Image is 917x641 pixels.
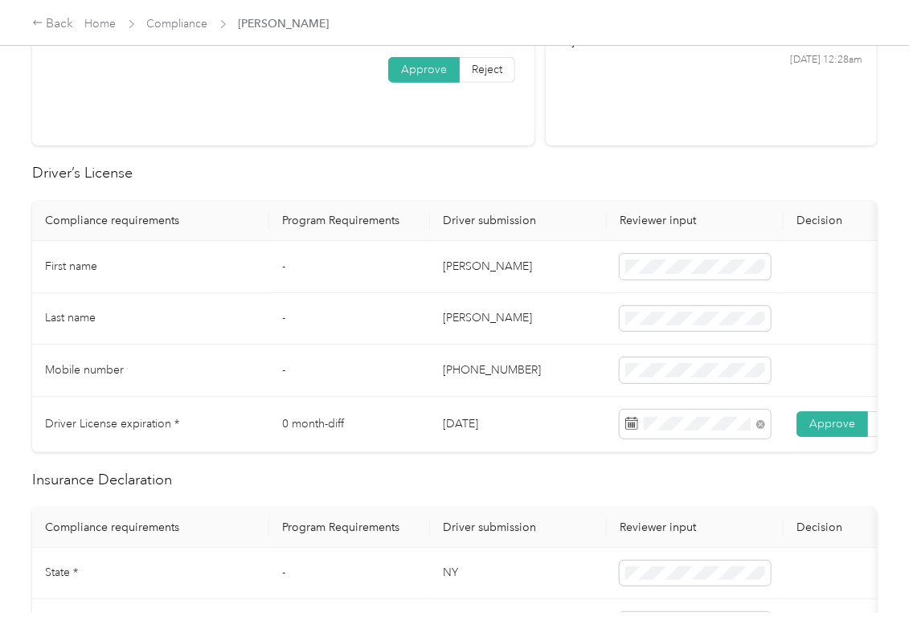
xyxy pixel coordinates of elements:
time: [DATE] 12:28am [791,53,863,67]
h2: Insurance Declaration [32,469,877,491]
td: Mobile number [32,345,269,397]
span: Approve [401,63,447,76]
span: Reject [472,63,502,76]
td: First name [32,241,269,293]
a: Home [85,17,117,31]
h2: Driver’s License [32,162,877,184]
td: State * [32,548,269,600]
span: First name [45,259,97,273]
td: 0 month-diff [269,397,430,452]
td: - [269,293,430,345]
span: Last name [45,311,96,325]
td: [PHONE_NUMBER] [430,345,607,397]
th: Compliance requirements [32,508,269,548]
td: - [269,241,430,293]
td: Last name [32,293,269,345]
span: Approve [809,417,855,431]
td: [DATE] [430,397,607,452]
span: [PERSON_NAME] [239,15,330,32]
td: - [269,345,430,397]
th: Reviewer input [607,508,784,548]
span: Driver License expiration * [45,417,179,431]
th: Compliance requirements [32,201,269,241]
th: Driver submission [430,508,607,548]
span: Mobile number [45,363,124,377]
td: - [269,548,430,600]
th: Reviewer input [607,201,784,241]
td: NY [430,548,607,600]
td: Driver License expiration * [32,397,269,452]
td: [PERSON_NAME] [430,241,607,293]
span: State * [45,565,78,579]
a: Compliance [147,17,208,31]
th: Program Requirements [269,201,430,241]
td: [PERSON_NAME] [430,293,607,345]
iframe: Everlance-gr Chat Button Frame [827,551,917,641]
div: Back [32,14,74,34]
th: Driver submission [430,201,607,241]
th: Program Requirements [269,508,430,548]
